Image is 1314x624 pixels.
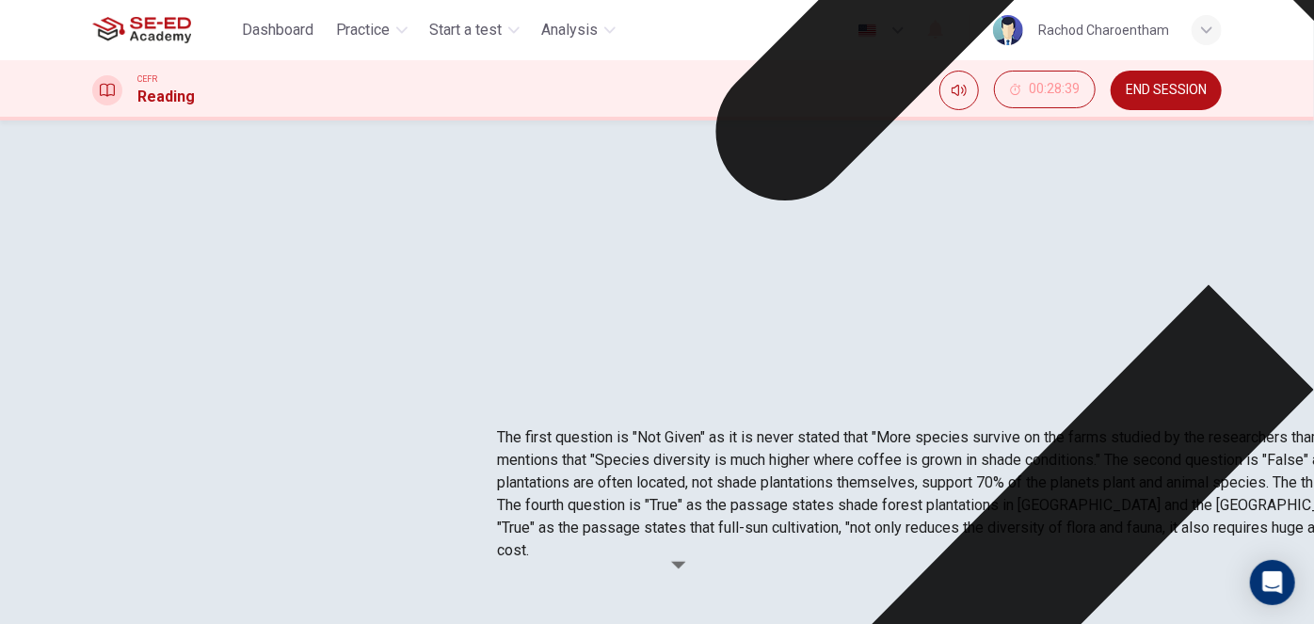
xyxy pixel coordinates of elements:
[137,86,195,108] h1: Reading
[137,72,157,86] span: CEFR
[430,19,503,41] span: Start a test
[242,19,313,41] span: Dashboard
[92,11,191,49] img: SE-ED Academy logo
[1250,560,1295,605] div: Open Intercom Messenger
[336,19,391,41] span: Practice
